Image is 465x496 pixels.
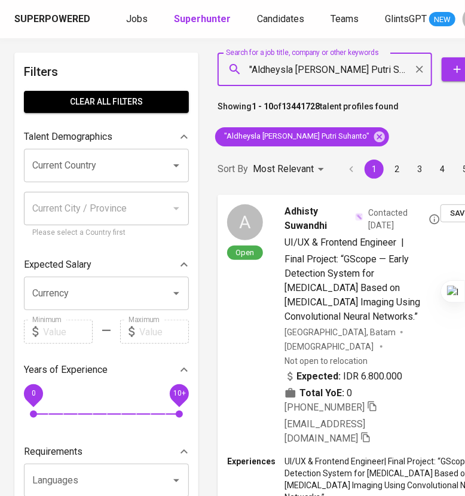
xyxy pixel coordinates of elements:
[385,13,427,25] span: GlintsGPT
[429,213,440,225] svg: By Batam recruiter
[215,127,389,146] div: "Aldheysla [PERSON_NAME] Putri Suhanto"
[215,131,377,142] span: "Aldheysla [PERSON_NAME] Putri Suhanto"
[139,320,189,344] input: Value
[257,13,304,25] span: Candidates
[14,13,90,26] div: Superpowered
[168,157,185,174] button: Open
[126,13,148,25] span: Jobs
[385,12,455,27] a: GlintsGPT NEW
[24,358,189,382] div: Years of Experience
[284,326,396,338] div: [GEOGRAPHIC_DATA], Batam
[32,227,181,239] p: Please select a Country first
[174,13,231,25] b: Superhunter
[168,472,185,489] button: Open
[231,247,259,258] span: Open
[284,237,396,248] span: UI/UX & Frontend Engineer
[253,158,328,180] div: Most Relevant
[24,445,82,459] p: Requirements
[33,94,179,109] span: Clear All filters
[174,12,233,27] a: Superhunter
[284,402,365,413] span: [PHONE_NUMBER]
[24,440,189,464] div: Requirements
[347,386,352,400] span: 0
[218,162,248,176] p: Sort By
[411,61,428,78] button: Clear
[24,363,108,377] p: Years of Experience
[252,102,273,111] b: 1 - 10
[284,418,365,444] span: [EMAIL_ADDRESS][DOMAIN_NAME]
[284,341,375,353] span: [DEMOGRAPHIC_DATA]
[368,207,440,231] span: Contacted [DATE]
[24,253,189,277] div: Expected Salary
[14,13,93,26] a: Superpowered
[31,390,35,398] span: 0
[257,12,307,27] a: Candidates
[365,160,384,179] button: page 1
[284,355,368,367] p: Not open to relocation
[24,62,189,81] h6: Filters
[387,160,406,179] button: Go to page 2
[284,204,354,233] span: Adhisty Suwandhi
[43,320,93,344] input: Value
[168,285,185,302] button: Open
[126,12,150,27] a: Jobs
[253,162,314,176] p: Most Relevant
[433,160,452,179] button: Go to page 4
[24,258,91,272] p: Expected Salary
[24,130,112,144] p: Talent Demographics
[218,100,399,123] p: Showing of talent profiles found
[227,455,284,467] p: Experiences
[331,13,359,25] span: Teams
[355,213,363,221] img: magic_wand.svg
[227,204,263,240] div: A
[24,91,189,113] button: Clear All filters
[299,386,344,400] b: Total YoE:
[282,102,320,111] b: 13441728
[173,390,185,398] span: 10+
[284,369,402,384] div: IDR 6.800.000
[296,369,341,384] b: Expected:
[401,235,404,250] span: |
[24,125,189,149] div: Talent Demographics
[429,14,455,26] span: NEW
[331,12,361,27] a: Teams
[410,160,429,179] button: Go to page 3
[284,253,420,322] span: Final Project: “GScope — Early Detection System for [MEDICAL_DATA] Based on [MEDICAL_DATA] Imagin...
